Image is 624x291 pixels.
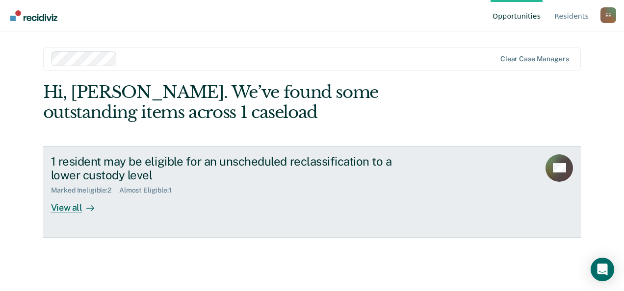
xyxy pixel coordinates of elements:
[119,186,180,194] div: Almost Eligible : 1
[43,146,581,238] a: 1 resident may be eligible for an unscheduled reclassification to a lower custody levelMarked Ine...
[10,10,57,21] img: Recidiviz
[500,55,569,63] div: Clear case managers
[600,7,616,23] button: Profile dropdown button
[51,186,119,194] div: Marked Ineligible : 2
[51,194,106,214] div: View all
[51,154,395,183] div: 1 resident may be eligible for an unscheduled reclassification to a lower custody level
[591,258,614,281] div: Open Intercom Messenger
[43,82,473,122] div: Hi, [PERSON_NAME]. We’ve found some outstanding items across 1 caseload
[600,7,616,23] div: E E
